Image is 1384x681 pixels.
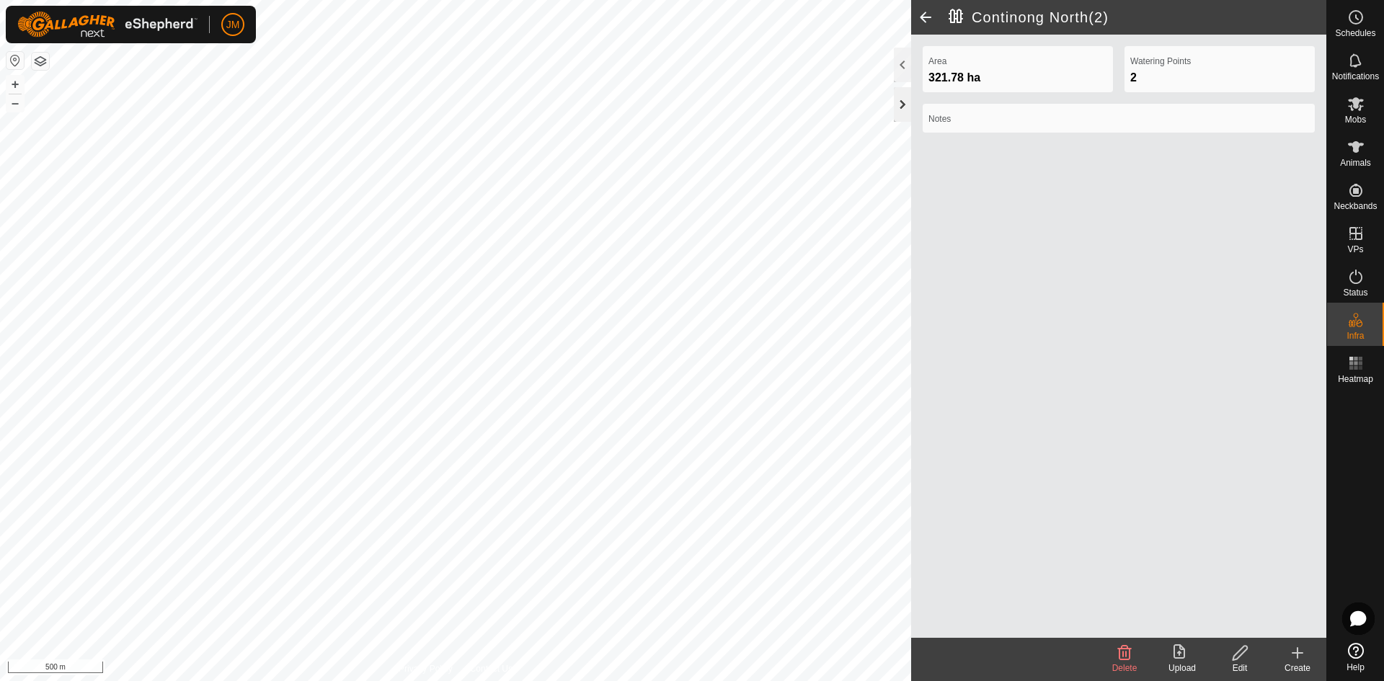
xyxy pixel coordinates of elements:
span: 2 [1130,71,1137,84]
span: Neckbands [1334,202,1377,210]
button: + [6,76,24,93]
span: Status [1343,288,1367,297]
span: Mobs [1345,115,1366,124]
label: Area [928,55,1107,68]
a: Privacy Policy [399,662,453,675]
span: Notifications [1332,72,1379,81]
div: Edit [1211,662,1269,675]
button: Map Layers [32,53,49,70]
h2: Continong North(2) [949,9,1326,26]
span: 321.78 ha [928,71,980,84]
span: Schedules [1335,29,1375,37]
a: Contact Us [470,662,513,675]
a: Help [1327,637,1384,677]
span: Delete [1112,663,1137,673]
img: Gallagher Logo [17,12,198,37]
div: Upload [1153,662,1211,675]
span: Heatmap [1338,375,1373,383]
label: Notes [928,112,1309,125]
span: Help [1347,663,1365,672]
label: Watering Points [1130,55,1309,68]
span: Animals [1340,159,1371,167]
span: VPs [1347,245,1363,254]
span: JM [226,17,240,32]
button: – [6,94,24,112]
div: Create [1269,662,1326,675]
span: Infra [1347,331,1364,340]
button: Reset Map [6,52,24,69]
